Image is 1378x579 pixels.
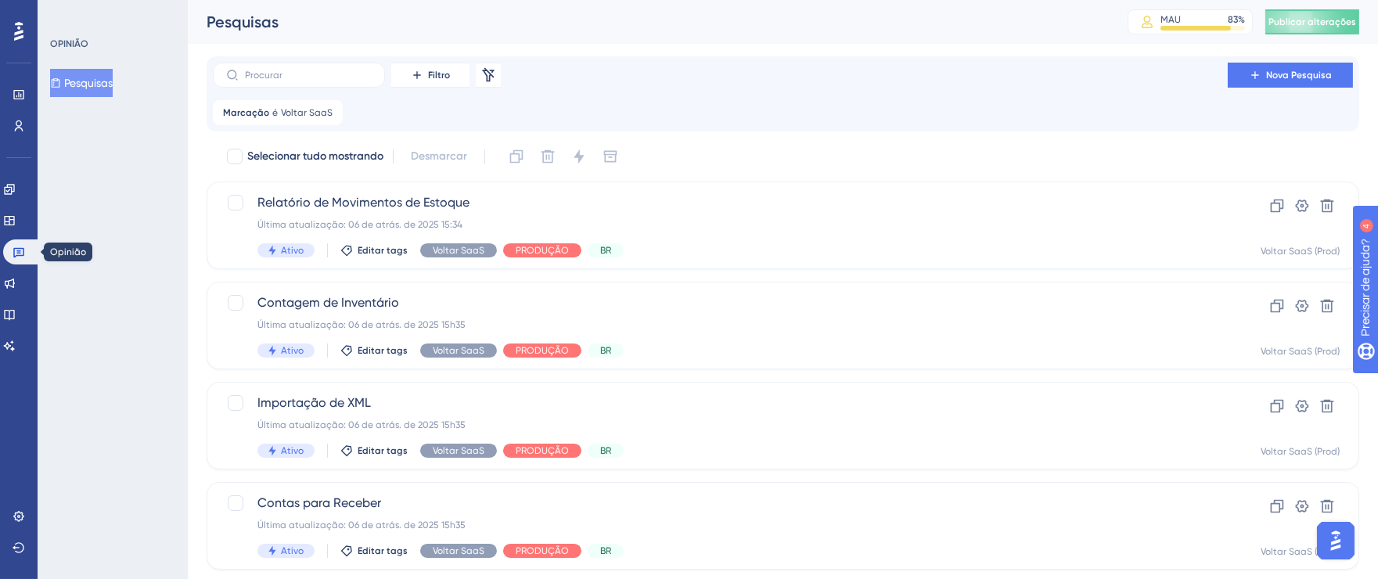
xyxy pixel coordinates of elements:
font: PRODUÇÃO [516,445,569,456]
font: BR [600,345,611,356]
font: é [272,107,278,118]
font: Voltar SaaS (Prod) [1261,346,1340,357]
font: BR [600,445,611,456]
font: PRODUÇÃO [516,545,569,556]
font: Contagem de Inventário [257,295,399,310]
font: Ativo [281,245,304,256]
font: Voltar SaaS [433,545,484,556]
font: Pesquisas [207,13,279,31]
font: Editar tags [358,445,408,456]
font: Voltar SaaS (Prod) [1261,446,1340,457]
font: 83 [1228,14,1238,25]
button: Publicar alterações [1265,9,1359,34]
font: BR [600,245,611,256]
font: OPINIÃO [50,38,88,49]
button: Filtro [391,63,470,88]
font: PRODUÇÃO [516,245,569,256]
font: Editar tags [358,545,408,556]
button: Editar tags [340,244,408,257]
font: Contas para Receber [257,495,381,510]
font: Ativo [281,545,304,556]
button: Editar tags [340,444,408,457]
button: Editar tags [340,545,408,557]
font: Nova Pesquisa [1266,70,1332,81]
font: Voltar SaaS (Prod) [1261,246,1340,257]
font: Voltar SaaS [433,345,484,356]
font: Desmarcar [411,149,467,163]
font: Última atualização: 06 de atrás. de 2025 15h35 [257,520,466,530]
font: Ativo [281,445,304,456]
font: Pesquisas [64,77,113,89]
font: % [1238,14,1245,25]
font: PRODUÇÃO [516,345,569,356]
input: Procurar [245,70,372,81]
font: Ativo [281,345,304,356]
font: MAU [1160,14,1181,25]
button: Editar tags [340,344,408,357]
button: Nova Pesquisa [1228,63,1353,88]
font: Publicar alterações [1268,16,1356,27]
font: Precisar de ajuda? [37,7,135,19]
font: Última atualização: 06 de atrás. de 2025 15:34 [257,219,462,230]
font: Editar tags [358,345,408,356]
iframe: Iniciador do Assistente de IA do UserGuiding [1312,517,1359,564]
font: Voltar SaaS [433,245,484,256]
font: Importação de XML [257,395,371,410]
font: Editar tags [358,245,408,256]
font: Última atualização: 06 de atrás. de 2025 15h35 [257,419,466,430]
button: Pesquisas [50,69,113,97]
font: 4 [146,9,150,18]
font: Selecionar tudo mostrando [247,149,383,163]
font: Relatório de Movimentos de Estoque [257,195,470,210]
font: BR [600,545,611,556]
font: Filtro [428,70,450,81]
button: Desmarcar [403,142,475,171]
font: Marcação [223,107,269,118]
font: Voltar SaaS [433,445,484,456]
font: Voltar SaaS [281,107,333,118]
font: Voltar SaaS (Prod) [1261,546,1340,557]
font: Última atualização: 06 de atrás. de 2025 15h35 [257,319,466,330]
